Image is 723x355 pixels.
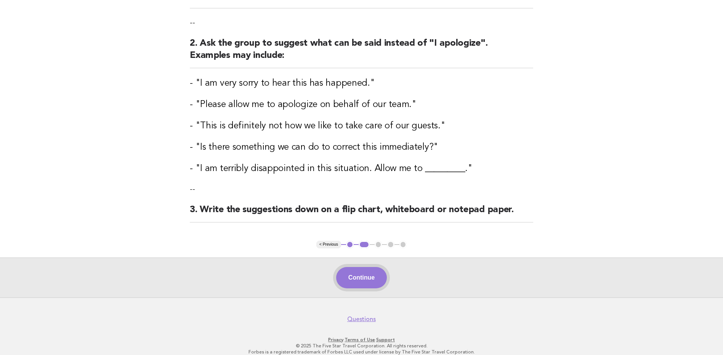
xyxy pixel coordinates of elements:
[190,18,533,28] p: --
[128,349,595,355] p: Forbes is a registered trademark of Forbes LLC used under license by The Five Star Travel Corpora...
[190,120,533,132] h3: - "This is definitely not how we like to take care of our guests."
[190,37,533,68] h2: 2. Ask the group to suggest what can be said instead of "I apologize". Examples may include:
[190,204,533,222] h2: 3. Write the suggestions down on a flip chart, whiteboard or notepad paper.
[345,337,375,342] a: Terms of Use
[190,141,533,154] h3: - "Is there something we can do to correct this immediately?"
[190,163,533,175] h3: - "I am terribly disappointed in this situation. Allow me to _________."
[359,241,370,248] button: 2
[316,241,341,248] button: < Previous
[347,315,376,323] a: Questions
[190,99,533,111] h3: - "Please allow me to apologize on behalf of our team."
[128,337,595,343] p: · ·
[328,337,343,342] a: Privacy
[190,77,533,90] h3: - "I am very sorry to hear this has happened."
[376,337,395,342] a: Support
[346,241,354,248] button: 1
[190,184,533,195] p: --
[336,267,387,288] button: Continue
[128,343,595,349] p: © 2025 The Five Star Travel Corporation. All rights reserved.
